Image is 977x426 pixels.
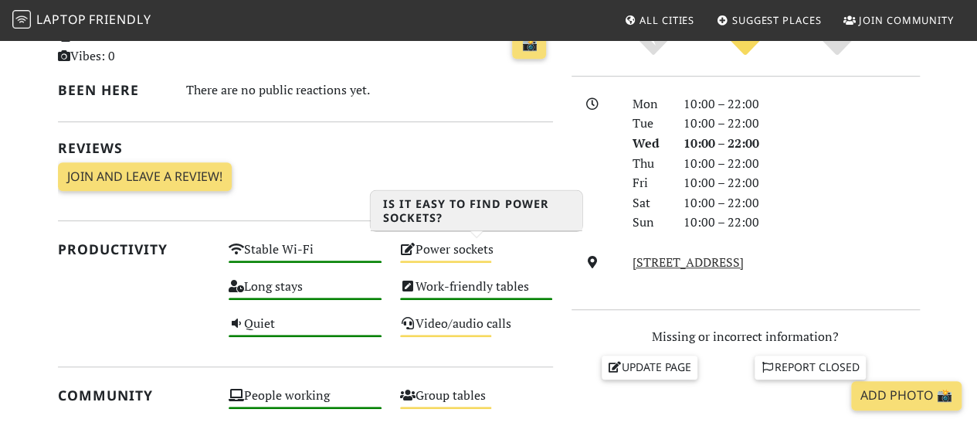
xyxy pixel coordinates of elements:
a: 📸 [512,30,546,60]
div: 10:00 – 22:00 [674,154,929,174]
p: Visits: 1 Vibes: 0 [58,27,211,66]
div: Stable Wi-Fi [219,238,391,275]
div: Video/audio calls [391,312,562,349]
h2: Been here [58,82,168,98]
a: Suggest Places [711,6,828,34]
span: Join Community [859,13,954,27]
div: 10:00 – 22:00 [674,134,929,154]
p: Missing or incorrect information? [572,327,920,347]
div: Long stays [219,275,391,312]
a: Update page [602,356,697,379]
a: Join and leave a review! [58,162,232,192]
a: Join Community [837,6,960,34]
h3: Is it easy to find power sockets? [371,191,582,231]
a: [STREET_ADDRESS] [633,254,744,271]
div: Wed [623,134,674,154]
div: There are no public reactions yet. [186,79,553,101]
div: 10:00 – 22:00 [674,193,929,213]
a: All Cities [618,6,701,34]
div: People working [219,384,391,421]
div: 10:00 – 22:00 [674,114,929,134]
a: LaptopFriendly LaptopFriendly [12,7,151,34]
div: 10:00 – 22:00 [674,213,929,233]
div: Tue [623,114,674,134]
span: Suggest Places [732,13,822,27]
div: Work-friendly tables [391,275,562,312]
div: Power sockets [391,238,562,275]
h2: Community [58,387,211,404]
h2: Productivity [58,241,211,257]
span: Laptop [36,11,87,28]
div: Fri [623,173,674,193]
img: LaptopFriendly [12,10,31,29]
div: 10:00 – 22:00 [674,94,929,114]
div: Mon [623,94,674,114]
h2: Reviews [58,140,553,156]
span: All Cities [639,13,694,27]
div: 10:00 – 22:00 [674,173,929,193]
div: Group tables [391,384,562,421]
div: Sat [623,193,674,213]
div: Thu [623,154,674,174]
span: Friendly [89,11,151,28]
div: Quiet [219,312,391,349]
div: Sun [623,213,674,233]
